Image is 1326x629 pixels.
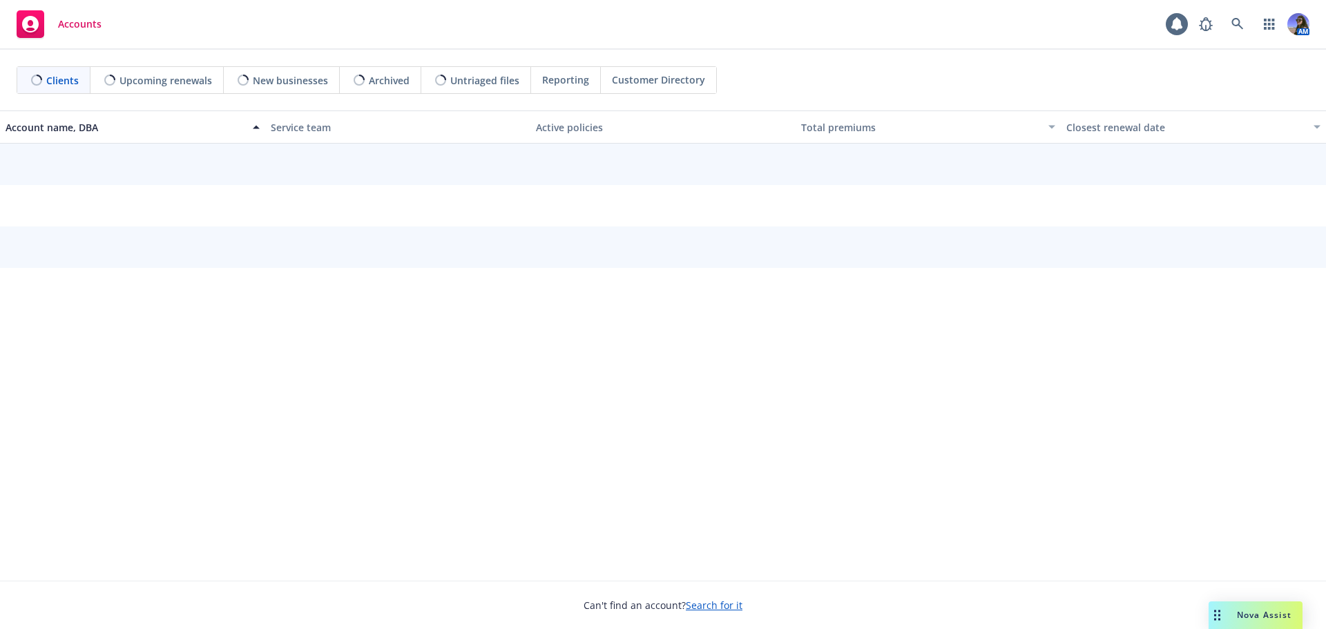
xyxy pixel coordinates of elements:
[46,73,79,88] span: Clients
[265,110,530,144] button: Service team
[271,120,525,135] div: Service team
[1256,10,1283,38] a: Switch app
[1066,120,1305,135] div: Closest renewal date
[530,110,796,144] button: Active policies
[1224,10,1251,38] a: Search
[369,73,410,88] span: Archived
[542,72,589,87] span: Reporting
[450,73,519,88] span: Untriaged files
[686,599,742,612] a: Search for it
[796,110,1061,144] button: Total premiums
[58,19,102,30] span: Accounts
[1061,110,1326,144] button: Closest renewal date
[801,120,1040,135] div: Total premiums
[11,5,107,43] a: Accounts
[1192,10,1220,38] a: Report a Bug
[6,120,244,135] div: Account name, DBA
[584,598,742,612] span: Can't find an account?
[612,72,705,87] span: Customer Directory
[1209,601,1303,629] button: Nova Assist
[119,73,212,88] span: Upcoming renewals
[1287,13,1309,35] img: photo
[1209,601,1226,629] div: Drag to move
[536,120,790,135] div: Active policies
[1237,609,1291,621] span: Nova Assist
[253,73,328,88] span: New businesses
